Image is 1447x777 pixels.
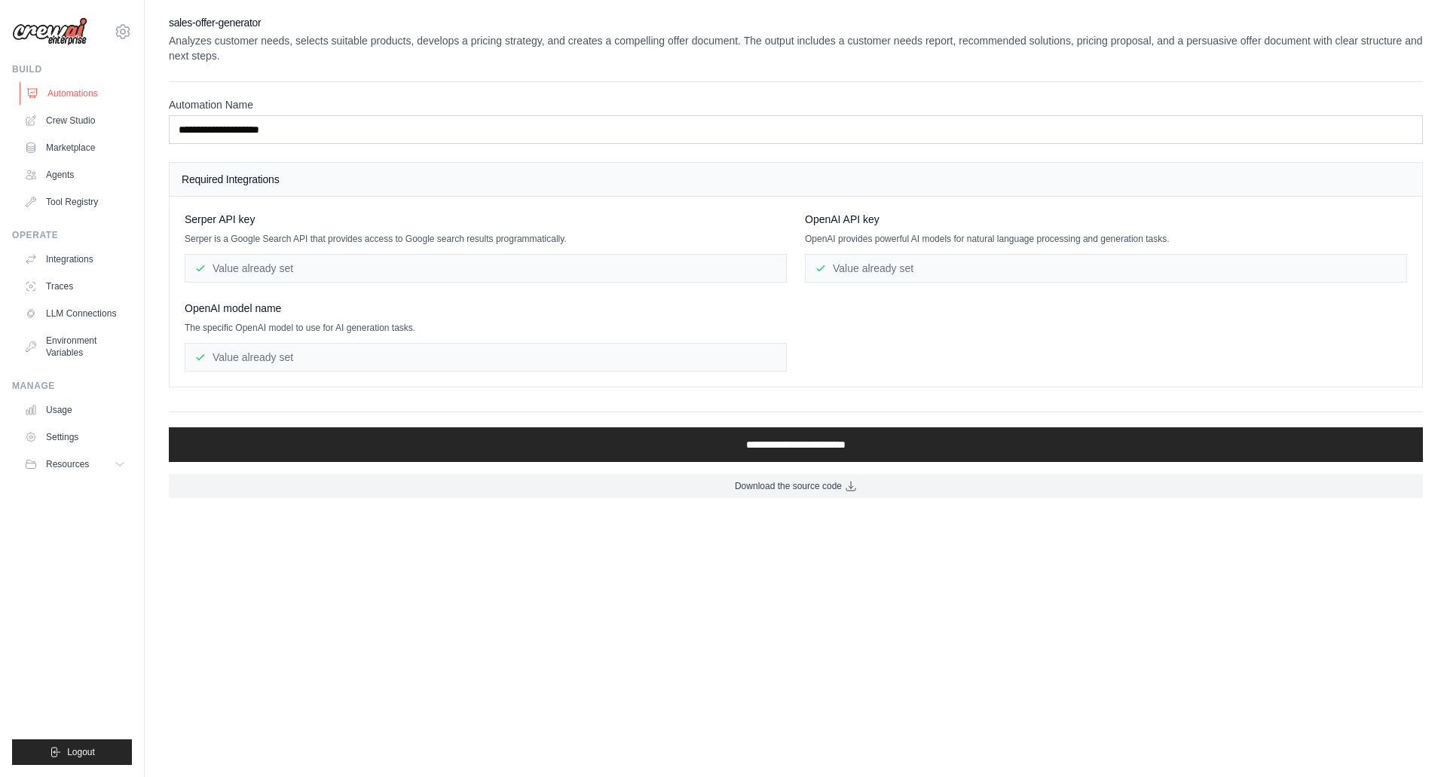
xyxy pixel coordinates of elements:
[805,212,880,227] span: OpenAI API key
[169,97,1423,112] label: Automation Name
[169,33,1423,63] p: Analyzes customer needs, selects suitable products, develops a pricing strategy, and creates a co...
[805,233,1407,245] p: OpenAI provides powerful AI models for natural language processing and generation tasks.
[805,254,1407,283] div: Value already set
[18,274,132,298] a: Traces
[67,746,95,758] span: Logout
[12,17,87,46] img: Logo
[12,380,132,392] div: Manage
[182,172,1410,187] h4: Required Integrations
[18,329,132,365] a: Environment Variables
[185,233,787,245] p: Serper is a Google Search API that provides access to Google search results programmatically.
[12,63,132,75] div: Build
[46,458,89,470] span: Resources
[18,109,132,133] a: Crew Studio
[18,190,132,214] a: Tool Registry
[20,81,133,106] a: Automations
[185,212,255,227] span: Serper API key
[185,343,787,372] div: Value already set
[18,163,132,187] a: Agents
[18,301,132,326] a: LLM Connections
[12,229,132,241] div: Operate
[169,474,1423,498] a: Download the source code
[185,301,281,316] span: OpenAI model name
[169,15,1423,30] h2: sales-offer-generator
[735,480,842,492] span: Download the source code
[18,247,132,271] a: Integrations
[18,452,132,476] button: Resources
[18,136,132,160] a: Marketplace
[185,254,787,283] div: Value already set
[18,398,132,422] a: Usage
[185,322,787,334] p: The specific OpenAI model to use for AI generation tasks.
[18,425,132,449] a: Settings
[12,739,132,765] button: Logout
